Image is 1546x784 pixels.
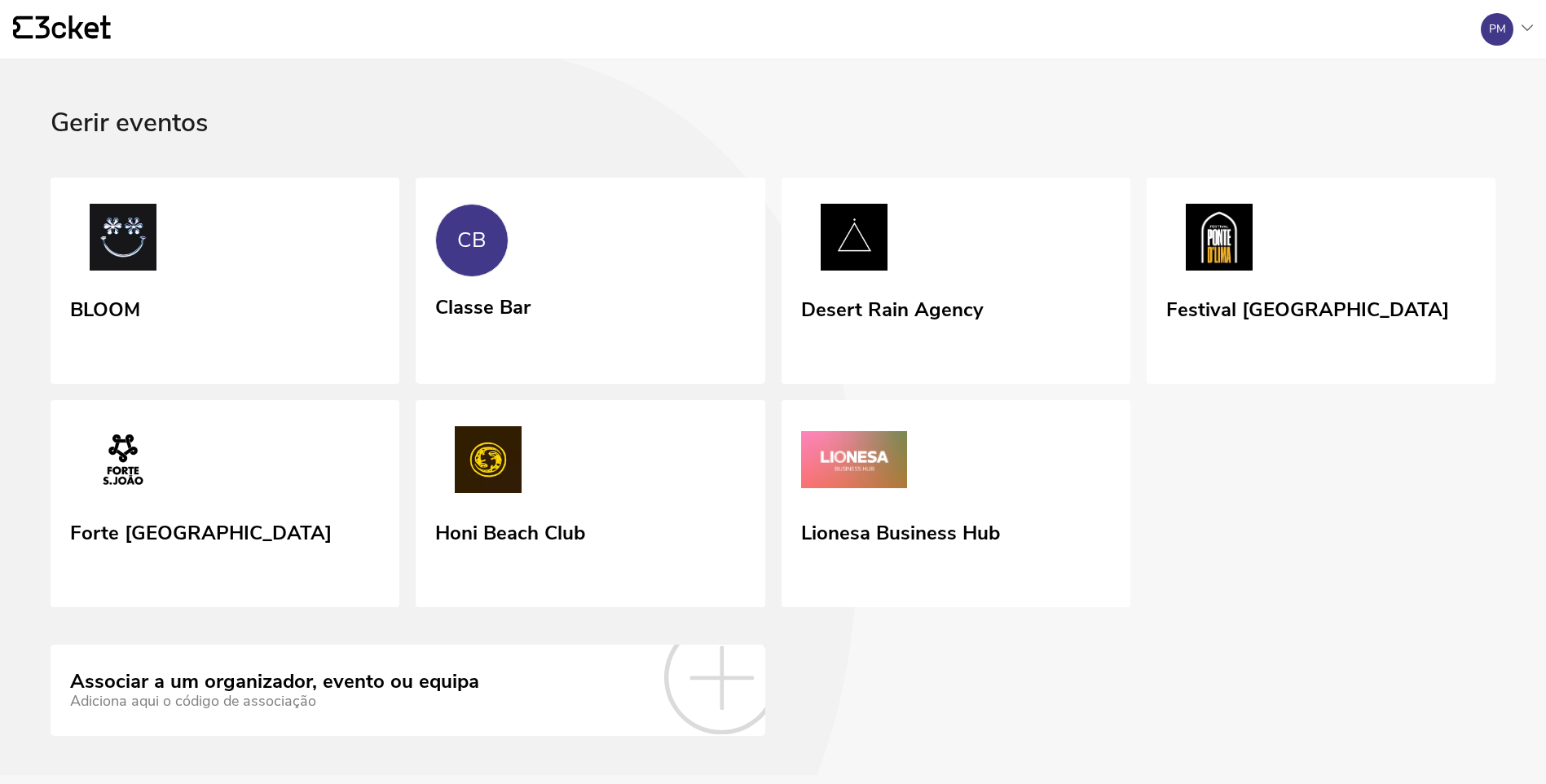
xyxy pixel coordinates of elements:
a: Festival Ponte D'Lima Festival [GEOGRAPHIC_DATA] [1147,178,1495,385]
div: Gerir eventos [51,108,1495,178]
div: Forte [GEOGRAPHIC_DATA] [70,516,332,545]
a: CB Classe Bar [416,178,764,381]
img: Festival Ponte D'Lima [1166,204,1272,277]
a: Associar a um organizador, evento ou equipa Adiciona aqui o código de associação [51,645,765,736]
div: Classe Bar [435,290,531,319]
div: PM [1489,23,1506,36]
img: Desert Rain Agency [801,204,907,277]
a: Desert Rain Agency Desert Rain Agency [782,178,1130,385]
a: Lionesa Business Hub Lionesa Business Hub [782,400,1130,607]
div: BLOOM [70,293,140,322]
a: {' '} [13,15,111,43]
div: Lionesa Business Hub [801,516,1000,545]
div: Festival [GEOGRAPHIC_DATA] [1166,293,1449,322]
div: CB [457,228,487,253]
div: Desert Rain Agency [801,293,984,322]
a: BLOOM BLOOM [51,178,399,385]
img: BLOOM [70,204,176,277]
div: Adiciona aqui o código de associação [70,693,479,710]
div: Honi Beach Club [435,516,585,545]
a: Forte São João Forte [GEOGRAPHIC_DATA] [51,400,399,607]
g: {' '} [13,16,33,39]
img: Forte São João [70,426,176,500]
img: Lionesa Business Hub [801,426,907,500]
a: Honi Beach Club Honi Beach Club [416,400,764,607]
img: Honi Beach Club [435,426,541,500]
div: Associar a um organizador, evento ou equipa [70,671,479,694]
